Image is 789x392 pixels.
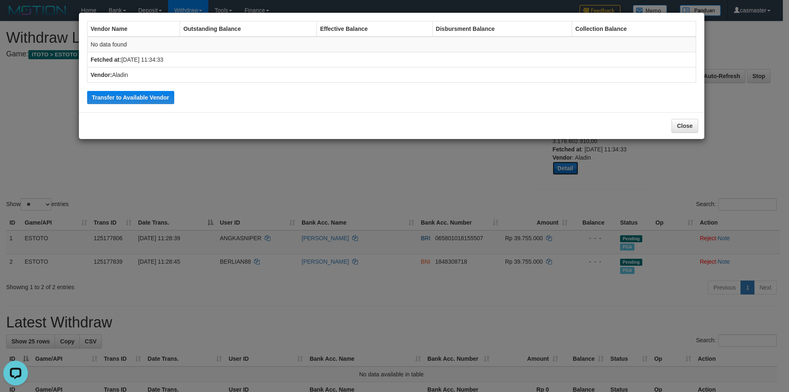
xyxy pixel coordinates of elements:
th: Collection Balance [572,21,696,37]
th: Effective Balance [316,21,432,37]
button: Open LiveChat chat widget [3,3,28,28]
button: Close [671,119,698,133]
b: Vendor: [91,72,112,78]
td: [DATE] 11:34:33 [87,52,696,67]
th: Vendor Name [87,21,180,37]
button: Transfer to Available Vendor [87,91,174,104]
th: Disbursment Balance [432,21,572,37]
td: Aladin [87,67,696,83]
th: Outstanding Balance [180,21,317,37]
td: No data found [87,37,696,52]
b: Fetched at: [91,56,122,63]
